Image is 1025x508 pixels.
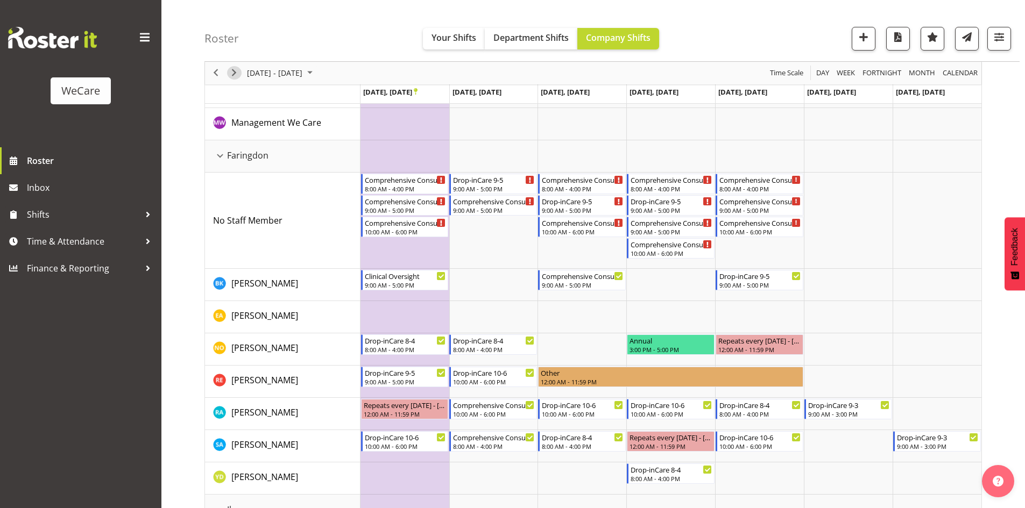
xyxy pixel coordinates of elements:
div: No Staff Member"s event - Comprehensive Consult 10-6 Begin From Monday, September 22, 2025 at 10:... [361,217,449,237]
div: 12:00 AM - 11:59 PM [364,410,446,418]
span: [DATE], [DATE] [363,87,418,97]
td: Sarah Abbott resource [205,430,360,462]
span: [PERSON_NAME] [231,439,298,450]
div: Drop-inCare 8-4 [453,335,534,346]
div: 8:00 AM - 4:00 PM [542,442,623,450]
span: [PERSON_NAME] [231,277,298,289]
button: Send a list of all shifts for the selected filtered period to all rostered employees. [955,27,979,51]
span: Faringdon [227,149,268,162]
td: Rachel Els resource [205,366,360,398]
div: 10:00 AM - 6:00 PM [542,227,623,236]
span: [DATE], [DATE] [718,87,767,97]
span: Day [815,67,830,80]
div: 12:00 AM - 11:59 PM [541,377,801,386]
div: Drop-inCare 8-4 [365,335,446,346]
a: [PERSON_NAME] [231,309,298,322]
div: Drop-inCare 10-6 [365,432,446,442]
button: Your Shifts [423,28,485,49]
a: No Staff Member [213,214,282,227]
button: Timeline Month [907,67,937,80]
span: calendar [942,67,979,80]
button: Timeline Day [815,67,831,80]
div: Drop-inCare 10-6 [719,432,801,442]
div: Drop-inCare 9-5 [719,270,801,281]
a: [PERSON_NAME] [231,470,298,483]
div: Repeats every [DATE] - [PERSON_NAME] [718,335,801,346]
div: No Staff Member"s event - Comprehensive Consult 10-6 Begin From Thursday, September 25, 2025 at 1... [627,238,715,259]
div: Rachna Anderson"s event - Repeats every monday - Rachna Anderson Begin From Monday, September 22,... [361,399,449,419]
div: No Staff Member"s event - Comprehensive Consult 9-5 Begin From Tuesday, September 23, 2025 at 9:0... [449,195,537,216]
div: No Staff Member"s event - Comprehensive Consult 8-4 Begin From Wednesday, September 24, 2025 at 8... [538,174,626,194]
td: Brian Ko resource [205,269,360,301]
div: Comprehensive Consult 10-6 [631,239,712,249]
button: Department Shifts [485,28,577,49]
div: No Staff Member"s event - Comprehensive Consult 8-4 Begin From Friday, September 26, 2025 at 8:00... [716,174,803,194]
span: [PERSON_NAME] [231,471,298,483]
div: Rachel Els"s event - Drop-inCare 9-5 Begin From Monday, September 22, 2025 at 9:00:00 AM GMT+12:0... [361,367,449,387]
div: 8:00 AM - 4:00 PM [631,474,712,483]
div: Drop-inCare 10-6 [631,399,712,410]
div: Drop-inCare 9-5 [365,367,446,378]
div: Sarah Abbott"s event - Drop-inCare 10-6 Begin From Friday, September 26, 2025 at 10:00:00 AM GMT+... [716,431,803,452]
button: Fortnight [861,67,903,80]
div: Comprehensive Consult 10-6 [542,217,623,228]
div: 10:00 AM - 6:00 PM [719,442,801,450]
div: Comprehensive Consult 9-5 [719,196,801,206]
div: 9:00 AM - 5:00 PM [365,206,446,214]
div: Drop-inCare 9-3 [897,432,978,442]
div: Drop-inCare 8-4 [631,464,712,475]
div: No Staff Member"s event - Comprehensive Consult 8-4 Begin From Monday, September 22, 2025 at 8:00... [361,174,449,194]
div: 10:00 AM - 6:00 PM [631,249,712,257]
div: 9:00 AM - 5:00 PM [719,281,801,289]
div: Drop-inCare 9-5 [631,196,712,206]
div: Annual [630,335,712,346]
a: [PERSON_NAME] [231,341,298,354]
div: Sarah Abbott"s event - Comprehensive Consult 8-4 Begin From Tuesday, September 23, 2025 at 8:00:0... [449,431,537,452]
div: Repeats every [DATE] - [PERSON_NAME] [630,432,712,442]
h4: Roster [204,32,239,45]
div: 12:00 AM - 11:59 PM [718,345,801,354]
div: 9:00 AM - 5:00 PM [365,377,446,386]
div: 9:00 AM - 5:00 PM [631,206,712,214]
div: Other [541,367,801,378]
div: No Staff Member"s event - Drop-inCare 9-5 Begin From Tuesday, September 23, 2025 at 9:00:00 AM GM... [449,174,537,194]
button: Timeline Week [835,67,857,80]
div: 9:00 AM - 5:00 PM [453,206,534,214]
td: Management We Care resource [205,108,360,140]
div: next period [225,62,243,84]
div: Brian Ko"s event - Comprehensive Consult 9-5 Begin From Wednesday, September 24, 2025 at 9:00:00 ... [538,270,626,290]
div: 9:00 AM - 5:00 PM [365,281,446,289]
div: 8:00 AM - 4:00 PM [542,184,623,193]
button: Download a PDF of the roster according to the set date range. [886,27,910,51]
td: No Staff Member resource [205,173,360,269]
div: 8:00 AM - 4:00 PM [719,184,801,193]
div: Natasha Ottley"s event - Annual Begin From Thursday, September 25, 2025 at 3:00:00 PM GMT+12:00 E... [627,334,715,355]
td: Yvonne Denny resource [205,462,360,495]
button: Time Scale [768,67,805,80]
button: Company Shifts [577,28,659,49]
div: Comprehensive Consult 10-6 [453,399,534,410]
div: 8:00 AM - 4:00 PM [719,410,801,418]
div: Comprehensive Consult 8-4 [365,174,446,185]
span: Fortnight [861,67,902,80]
div: Clinical Oversight [365,270,446,281]
button: September 2025 [245,67,317,80]
div: Rachel Els"s event - Other Begin From Wednesday, September 24, 2025 at 12:00:00 AM GMT+12:00 Ends... [538,367,803,387]
button: Next [227,67,242,80]
div: 10:00 AM - 6:00 PM [542,410,623,418]
span: [DATE], [DATE] [541,87,590,97]
span: Feedback [1010,228,1020,266]
div: Sarah Abbott"s event - Drop-inCare 9-3 Begin From Sunday, September 28, 2025 at 9:00:00 AM GMT+13... [893,431,981,452]
div: 9:00 AM - 5:00 PM [631,227,712,236]
div: Rachel Els"s event - Drop-inCare 10-6 Begin From Tuesday, September 23, 2025 at 10:00:00 AM GMT+1... [449,367,537,387]
div: Comprehensive Consult 9-5 [542,270,623,281]
div: Sarah Abbott"s event - Drop-inCare 10-6 Begin From Monday, September 22, 2025 at 10:00:00 AM GMT+... [361,431,449,452]
div: Drop-inCare 8-4 [542,432,623,442]
span: Company Shifts [586,32,651,44]
td: Rachna Anderson resource [205,398,360,430]
button: Add a new shift [852,27,875,51]
div: Drop-inCare 10-6 [542,399,623,410]
td: Ena Advincula resource [205,301,360,333]
div: Comprehensive Consult 8-4 [453,432,534,442]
